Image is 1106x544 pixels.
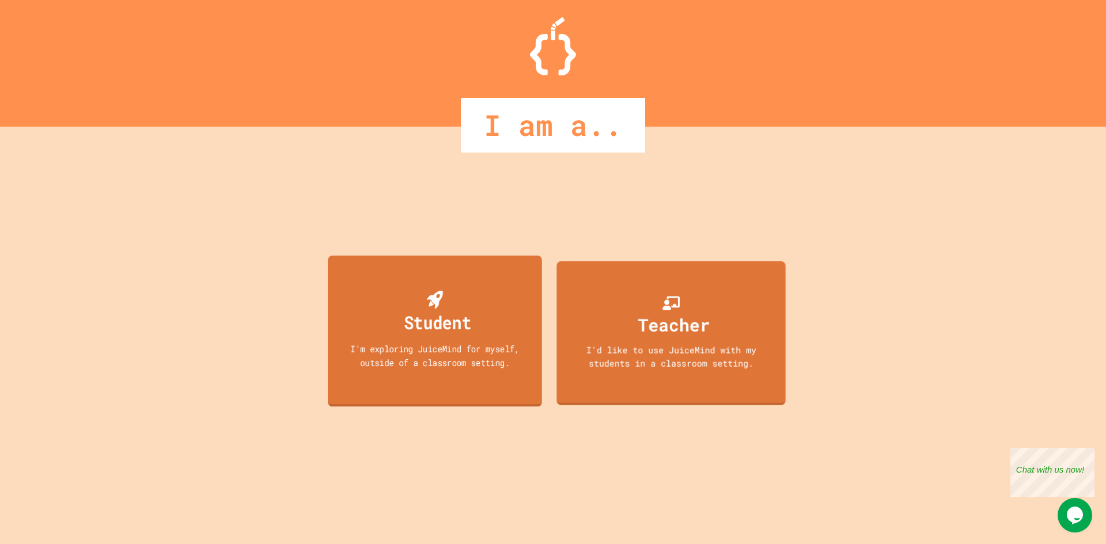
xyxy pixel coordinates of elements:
div: I'd like to use JuiceMind with my students in a classroom setting. [568,343,774,369]
div: Teacher [638,311,710,337]
div: Student [404,309,471,336]
div: I am a.. [461,98,645,153]
div: I'm exploring JuiceMind for myself, outside of a classroom setting. [339,342,532,369]
img: Logo.svg [530,17,576,75]
iframe: chat widget [1058,498,1094,532]
iframe: chat widget [1010,448,1094,497]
